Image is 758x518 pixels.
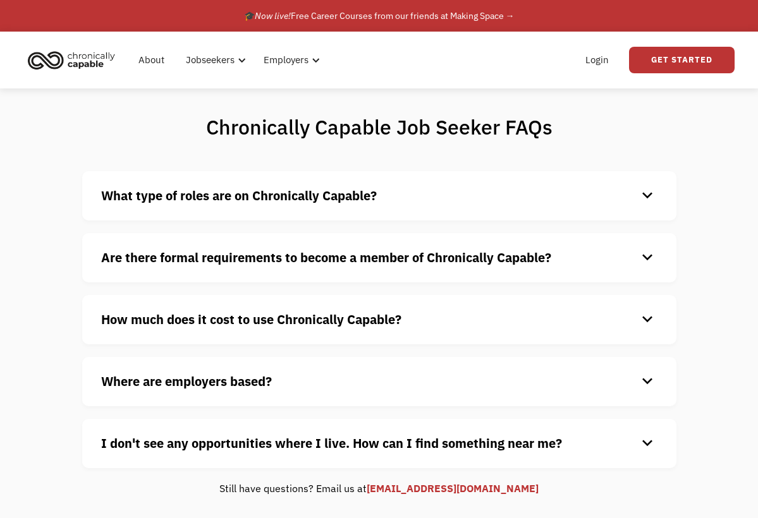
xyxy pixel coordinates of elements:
[186,52,235,68] div: Jobseekers
[101,249,551,266] strong: Are there formal requirements to become a member of Chronically Capable?
[264,52,309,68] div: Employers
[629,47,735,73] a: Get Started
[367,482,539,495] a: [EMAIL_ADDRESS][DOMAIN_NAME]
[637,186,657,205] div: keyboard_arrow_down
[637,248,657,267] div: keyboard_arrow_down
[637,310,657,329] div: keyboard_arrow_down
[131,40,172,80] a: About
[24,46,125,74] a: home
[101,435,562,452] strong: I don't see any opportunities where I live. How can I find something near me?
[255,10,291,21] em: Now live!
[101,187,377,204] strong: What type of roles are on Chronically Capable?
[256,40,324,80] div: Employers
[24,46,119,74] img: Chronically Capable logo
[637,434,657,453] div: keyboard_arrow_down
[101,373,272,390] strong: Where are employers based?
[82,481,676,496] div: Still have questions? Email us at
[244,8,515,23] div: 🎓 Free Career Courses from our friends at Making Space →
[101,311,401,328] strong: How much does it cost to use Chronically Capable?
[156,114,602,140] h1: Chronically Capable Job Seeker FAQs
[578,40,616,80] a: Login
[178,40,250,80] div: Jobseekers
[637,372,657,391] div: keyboard_arrow_down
